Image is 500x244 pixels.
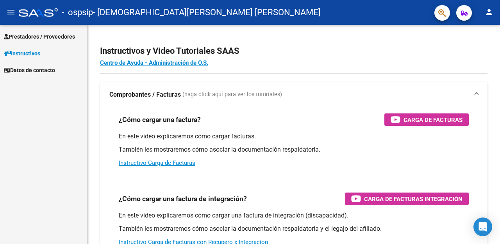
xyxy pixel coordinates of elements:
span: - ospsip [62,4,93,21]
h2: Instructivos y Video Tutoriales SAAS [100,44,487,58]
p: En este video explicaremos cómo cargar facturas. [119,132,469,141]
mat-expansion-panel-header: Comprobantes / Facturas (haga click aquí para ver los tutoriales) [100,82,487,107]
span: Carga de Facturas [404,115,462,125]
span: (haga click aquí para ver los tutoriales) [182,90,282,99]
span: Datos de contacto [4,66,55,74]
mat-icon: menu [6,7,16,17]
button: Carga de Facturas [384,113,469,126]
div: Open Intercom Messenger [473,217,492,236]
h3: ¿Cómo cargar una factura? [119,114,201,125]
strong: Comprobantes / Facturas [109,90,181,99]
h3: ¿Cómo cargar una factura de integración? [119,193,247,204]
span: Instructivos [4,49,40,58]
span: Carga de Facturas Integración [364,194,462,204]
p: En este video explicaremos cómo cargar una factura de integración (discapacidad). [119,211,469,220]
p: También les mostraremos cómo asociar la documentación respaldatoria y el legajo del afiliado. [119,225,469,233]
a: Instructivo Carga de Facturas [119,159,195,166]
span: - [DEMOGRAPHIC_DATA][PERSON_NAME] [PERSON_NAME] [93,4,321,21]
p: También les mostraremos cómo asociar la documentación respaldatoria. [119,145,469,154]
a: Centro de Ayuda - Administración de O.S. [100,59,208,66]
button: Carga de Facturas Integración [345,193,469,205]
span: Prestadores / Proveedores [4,32,75,41]
mat-icon: person [484,7,494,17]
